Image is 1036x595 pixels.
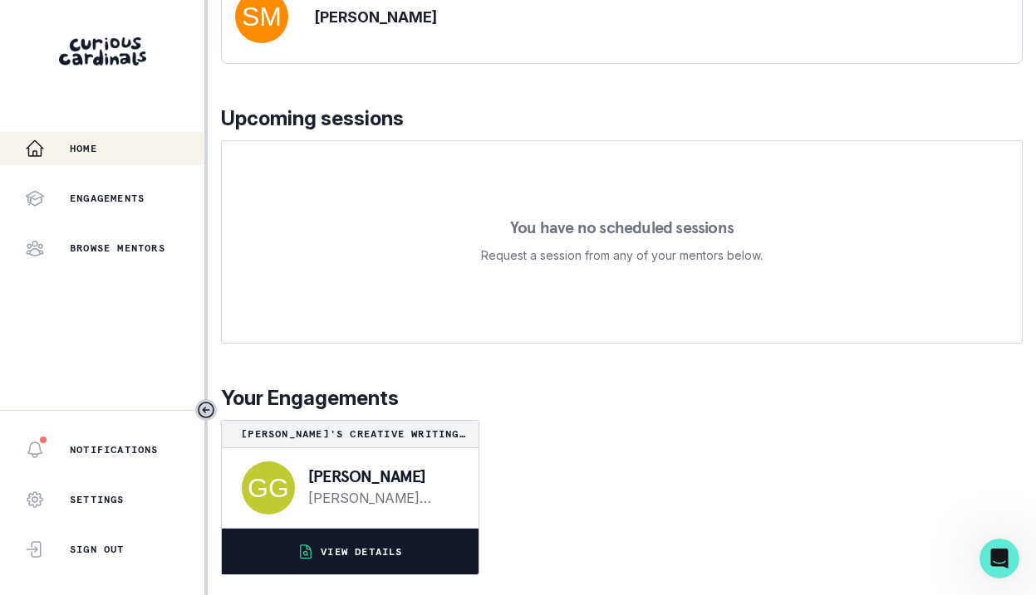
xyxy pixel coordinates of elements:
[70,142,97,155] p: Home
[27,257,111,267] div: Curious • [DATE]
[59,37,146,66] img: Curious Cardinals Logo
[70,241,165,255] p: Browse Mentors
[70,493,125,506] p: Settings
[321,545,402,558] p: VIEW DETAILS
[27,154,259,219] div: Take a look around! If you have any questions or are experiencing issues with the platform, just ...
[47,9,74,36] img: Profile image for Curious
[221,383,1023,413] p: Your Engagements
[70,543,125,556] p: Sign Out
[195,399,217,421] button: Toggle sidebar
[481,246,763,266] p: Request a session from any of your mentors below.
[81,21,154,37] p: Active [DATE]
[27,105,259,122] div: Hey there👋
[308,488,452,508] a: [PERSON_NAME][EMAIL_ADDRESS][PERSON_NAME][DOMAIN_NAME]
[27,130,259,147] div: Welcome to Curious Cardinals 🙌
[283,461,312,488] button: Send a message…
[510,219,734,236] p: You have no scheduled sessions
[980,539,1019,578] iframe: Intercom live chat
[26,468,39,481] button: Emoji picker
[70,443,159,456] p: Notifications
[52,468,66,481] button: Gif picker
[242,461,295,515] img: svg
[13,95,273,254] div: Hey there👋Welcome to Curious Cardinals 🙌Take a look around! If you have any questions or are expe...
[79,468,92,481] button: Upload attachment
[14,433,318,461] textarea: Message…
[221,104,1023,134] p: Upcoming sessions
[13,95,319,290] div: Curious says…
[315,6,437,28] p: [PERSON_NAME]
[308,468,452,485] p: [PERSON_NAME]
[260,7,292,38] button: Home
[222,529,479,574] button: VIEW DETAILS
[292,7,322,37] div: Close
[81,8,130,21] h1: Curious
[27,228,259,245] div: Curious
[11,7,42,38] button: go back
[228,427,472,441] p: [PERSON_NAME]'s Creative Writing Passion Project
[70,192,145,205] p: Engagements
